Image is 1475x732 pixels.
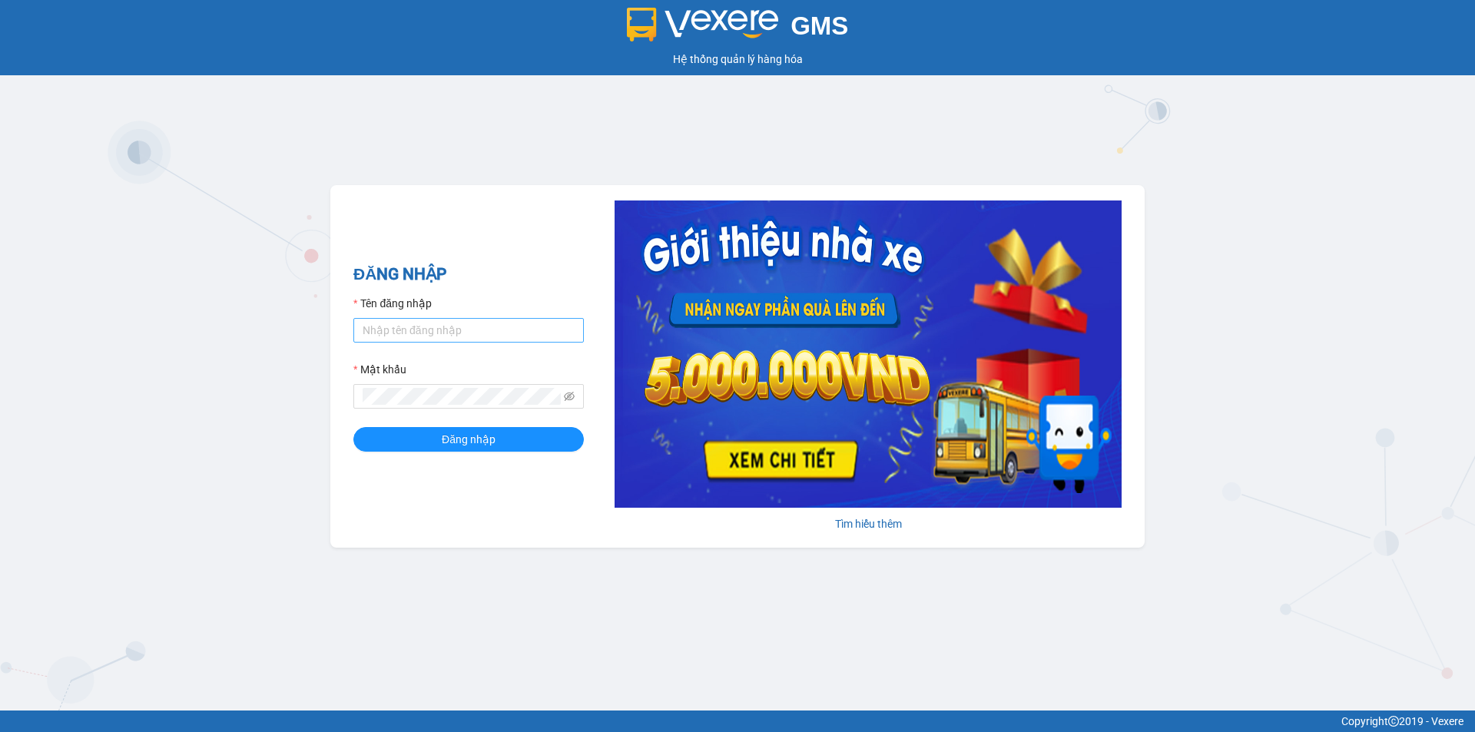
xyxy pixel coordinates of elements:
span: GMS [791,12,848,40]
input: Mật khẩu [363,388,561,405]
label: Mật khẩu [353,361,406,378]
img: banner-0 [615,200,1122,508]
span: Đăng nhập [442,431,496,448]
span: eye-invisible [564,391,575,402]
a: GMS [627,23,849,35]
div: Hệ thống quản lý hàng hóa [4,51,1471,68]
div: Tìm hiểu thêm [615,515,1122,532]
div: Copyright 2019 - Vexere [12,713,1463,730]
input: Tên đăng nhập [353,318,584,343]
h2: ĐĂNG NHẬP [353,262,584,287]
span: copyright [1388,716,1399,727]
label: Tên đăng nhập [353,295,432,312]
img: logo 2 [627,8,779,41]
button: Đăng nhập [353,427,584,452]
